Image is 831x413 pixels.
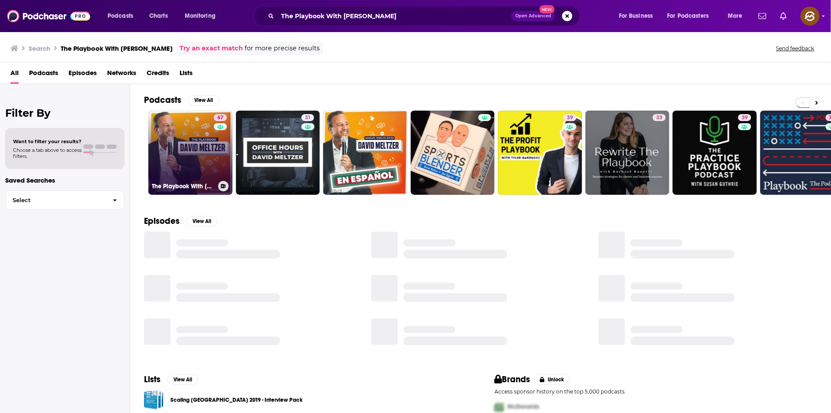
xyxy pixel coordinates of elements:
[29,44,50,52] h3: Search
[148,111,232,195] a: 67The Playbook With [PERSON_NAME]
[5,107,124,119] h2: Filter By
[494,388,817,395] p: Access sponsor history on the top 5,000 podcasts.
[742,114,748,122] span: 39
[534,374,571,385] button: Unlock
[167,374,199,385] button: View All
[144,216,180,226] h2: Episodes
[144,216,218,226] a: EpisodesView All
[185,10,216,22] span: Monitoring
[13,138,82,144] span: Want to filter your results?
[774,45,817,52] button: Send feedback
[61,44,173,52] h3: The Playbook With [PERSON_NAME]
[180,66,193,84] a: Lists
[69,66,97,84] a: Episodes
[6,197,106,203] span: Select
[801,7,820,26] button: Show profile menu
[147,66,169,84] a: Credits
[180,43,243,53] a: Try an exact match
[667,10,709,22] span: For Podcasters
[217,114,223,122] span: 67
[149,10,168,22] span: Charts
[777,9,790,23] a: Show notifications dropdown
[107,66,136,84] a: Networks
[179,9,227,23] button: open menu
[722,9,753,23] button: open menu
[236,111,320,195] a: 31
[108,10,133,22] span: Podcasts
[567,114,573,122] span: 39
[494,374,530,385] h2: Brands
[755,9,770,23] a: Show notifications dropdown
[29,66,58,84] a: Podcasts
[728,10,743,22] span: More
[301,114,314,121] a: 31
[5,190,124,210] button: Select
[144,374,160,385] h2: Lists
[613,9,664,23] button: open menu
[498,111,582,195] a: 39
[188,95,219,105] button: View All
[152,183,215,190] h3: The Playbook With [PERSON_NAME]
[507,403,539,411] span: McDonalds
[673,111,757,195] a: 39
[738,114,751,121] a: 39
[801,7,820,26] img: User Profile
[540,5,555,13] span: New
[101,9,144,23] button: open menu
[144,9,173,23] a: Charts
[186,216,218,226] button: View All
[214,114,227,121] a: 67
[511,11,555,21] button: Open AdvancedNew
[563,114,576,121] a: 39
[662,9,722,23] button: open menu
[144,95,181,105] h2: Podcasts
[144,374,199,385] a: ListsView All
[656,114,662,122] span: 33
[801,7,820,26] span: Logged in as hey85204
[7,8,90,24] img: Podchaser - Follow, Share and Rate Podcasts
[245,43,320,53] span: for more precise results
[5,176,124,184] p: Saved Searches
[653,114,666,121] a: 33
[515,14,551,18] span: Open Advanced
[144,390,164,410] a: Scaling New Heights 2019 - Interview Pack
[278,9,511,23] input: Search podcasts, credits, & more...
[262,6,588,26] div: Search podcasts, credits, & more...
[144,95,219,105] a: PodcastsView All
[13,147,82,159] span: Choose a tab above to access filters.
[10,66,19,84] a: All
[305,114,311,122] span: 31
[586,111,670,195] a: 33
[619,10,653,22] span: For Business
[170,395,303,405] a: Scaling [GEOGRAPHIC_DATA] 2019 - Interview Pack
